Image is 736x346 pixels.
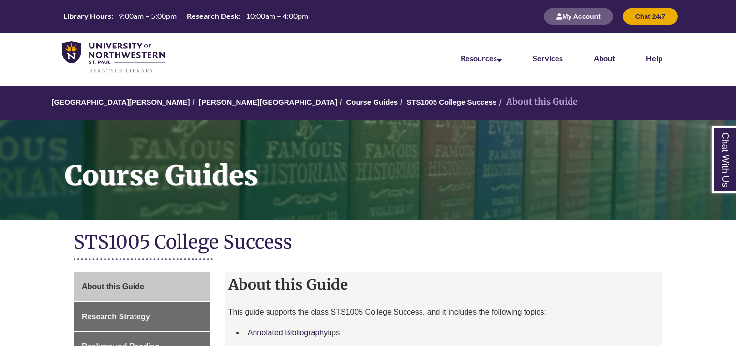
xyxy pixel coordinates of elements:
[461,53,502,63] a: Resources
[594,53,615,63] a: About
[74,230,662,256] h1: STS1005 College Success
[60,11,312,22] a: Hours Today
[544,8,613,25] button: My Account
[62,41,165,74] img: UNWSP Library Logo
[54,120,736,208] h1: Course Guides
[51,98,190,106] a: [GEOGRAPHIC_DATA][PERSON_NAME]
[60,11,115,21] th: Library Hours:
[244,323,659,343] li: tips
[346,98,398,106] a: Course Guides
[60,11,312,21] table: Hours Today
[74,272,210,301] a: About this Guide
[228,306,659,318] p: This guide supports the class STS1005 College Success, and it includes the following topics:
[183,11,242,21] th: Research Desk:
[623,12,678,20] a: Chat 24/7
[82,313,150,321] span: Research Strategy
[646,53,662,63] a: Help
[496,95,578,109] li: About this Guide
[246,11,308,20] span: 10:00am – 4:00pm
[533,53,563,63] a: Services
[406,98,496,106] a: STS1005 College Success
[544,12,613,20] a: My Account
[623,8,678,25] button: Chat 24/7
[119,11,177,20] span: 9:00am – 5:00pm
[82,283,144,291] span: About this Guide
[74,302,210,331] a: Research Strategy
[199,98,337,106] a: [PERSON_NAME][GEOGRAPHIC_DATA]
[248,329,328,337] a: Annotated Bibliography
[225,272,662,297] h2: About this Guide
